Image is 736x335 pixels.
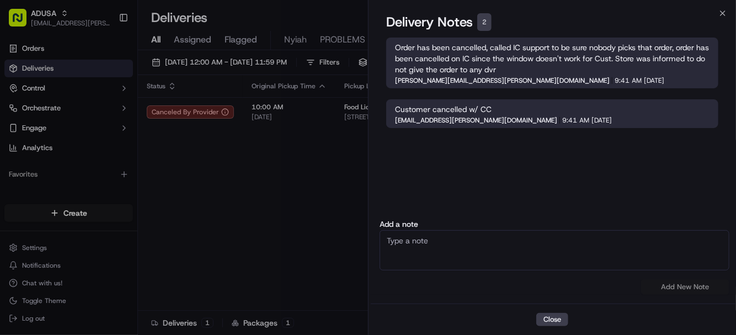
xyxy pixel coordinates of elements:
div: 2 [477,13,492,31]
h2: Delivery Notes [386,13,473,31]
span: Customer cancelled w/ CC [395,104,710,115]
input: Got a question? Start typing here... [29,71,199,83]
p: Welcome 👋 [11,44,201,62]
div: 📗 [11,161,20,170]
a: 📗Knowledge Base [7,156,89,176]
span: API Documentation [104,160,177,171]
img: 1736555255976-a54dd68f-1ca7-489b-9aae-adbdc363a1c4 [11,105,31,125]
span: 9:41 AM [562,117,589,124]
a: Powered byPylon [78,187,134,195]
span: [DATE] [644,77,664,84]
span: 9:41 AM [615,77,642,84]
div: Start new chat [38,105,181,116]
div: 💻 [93,161,102,170]
button: Close [536,313,568,326]
label: Add a note [380,220,729,228]
span: [PERSON_NAME][EMAIL_ADDRESS][PERSON_NAME][DOMAIN_NAME] [395,77,610,84]
span: Knowledge Base [22,160,84,171]
img: Nash [11,11,33,33]
span: [DATE] [591,117,612,124]
span: Pylon [110,187,134,195]
button: Start new chat [188,109,201,122]
a: 💻API Documentation [89,156,182,176]
span: Order has been cancelled, called IC support to be sure nobody picks that order, order has been ca... [395,42,710,75]
span: [EMAIL_ADDRESS][PERSON_NAME][DOMAIN_NAME] [395,117,557,124]
div: We're available if you need us! [38,116,140,125]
